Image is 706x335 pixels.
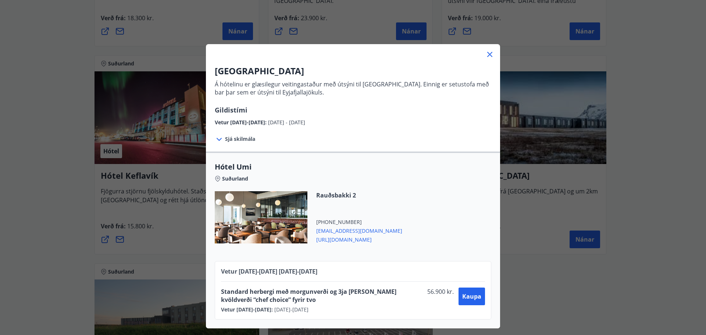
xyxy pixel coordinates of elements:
h3: [GEOGRAPHIC_DATA] [215,65,491,77]
p: Á hótelinu er glæsilegur veitingastaður með útsýni til [GEOGRAPHIC_DATA]. Einnig er setustofa með... [215,80,491,96]
span: Rauðsbakki 2 [316,191,402,199]
span: Gildistími [215,106,247,114]
span: Sjá skilmála [225,135,255,143]
span: [EMAIL_ADDRESS][DOMAIN_NAME] [316,226,402,235]
span: [DATE] - [DATE] [268,119,305,126]
span: Vetur [DATE]-[DATE] : [221,306,273,313]
button: Kaupa [459,288,485,305]
span: Suðurland [222,175,248,182]
span: [PHONE_NUMBER] [316,218,402,226]
span: 56.900 kr. [424,288,456,304]
span: Hótel Umi [215,162,491,172]
span: Vetur [DATE]-[DATE] : [215,119,268,126]
span: Vetur [DATE]-[DATE] [DATE] - [DATE] [221,267,317,275]
span: [DATE] - [DATE] [273,306,309,313]
span: Standard herbergi með morgunverði og 3ja [PERSON_NAME] kvöldverði “chef choice” fyrir tvo [221,288,424,304]
span: [URL][DOMAIN_NAME] [316,235,402,243]
span: Kaupa [462,292,481,300]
